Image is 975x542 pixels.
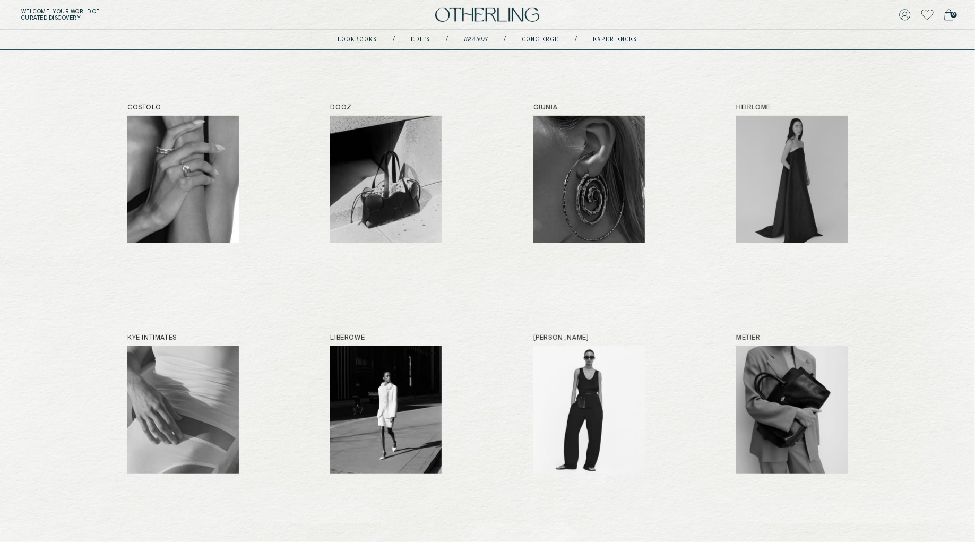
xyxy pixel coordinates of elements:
[127,104,239,243] a: Costolo
[330,346,442,474] img: Liberowe
[127,346,239,474] img: Kye Intimates
[736,104,848,111] h2: Heirlome
[127,104,239,111] h2: Costolo
[533,334,645,342] h2: [PERSON_NAME]
[944,7,954,22] a: 0
[393,36,395,44] div: /
[435,8,539,22] img: logo
[411,37,430,42] a: Edits
[736,334,848,474] a: Metier
[446,36,448,44] div: /
[593,37,637,42] a: experiences
[330,334,442,342] h2: Liberowe
[736,346,848,474] img: Metier
[533,104,645,111] h2: Giunia
[127,334,239,474] a: Kye Intimates
[575,36,577,44] div: /
[464,37,488,42] a: Brands
[21,8,301,21] h5: Welcome . Your world of curated discovery.
[533,334,645,474] a: [PERSON_NAME]
[736,104,848,243] a: Heirlome
[330,104,442,243] a: Dooz
[330,116,442,243] img: Dooz
[951,12,957,18] span: 0
[330,104,442,111] h2: Dooz
[533,346,645,474] img: Matteau
[736,334,848,342] h2: Metier
[127,116,239,243] img: Costolo
[736,116,848,243] img: Heirlome
[533,116,645,243] img: Giunia
[330,334,442,474] a: Liberowe
[533,104,645,243] a: Giunia
[127,334,239,342] h2: Kye Intimates
[504,36,506,44] div: /
[338,37,377,42] a: lookbooks
[522,37,559,42] a: concierge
